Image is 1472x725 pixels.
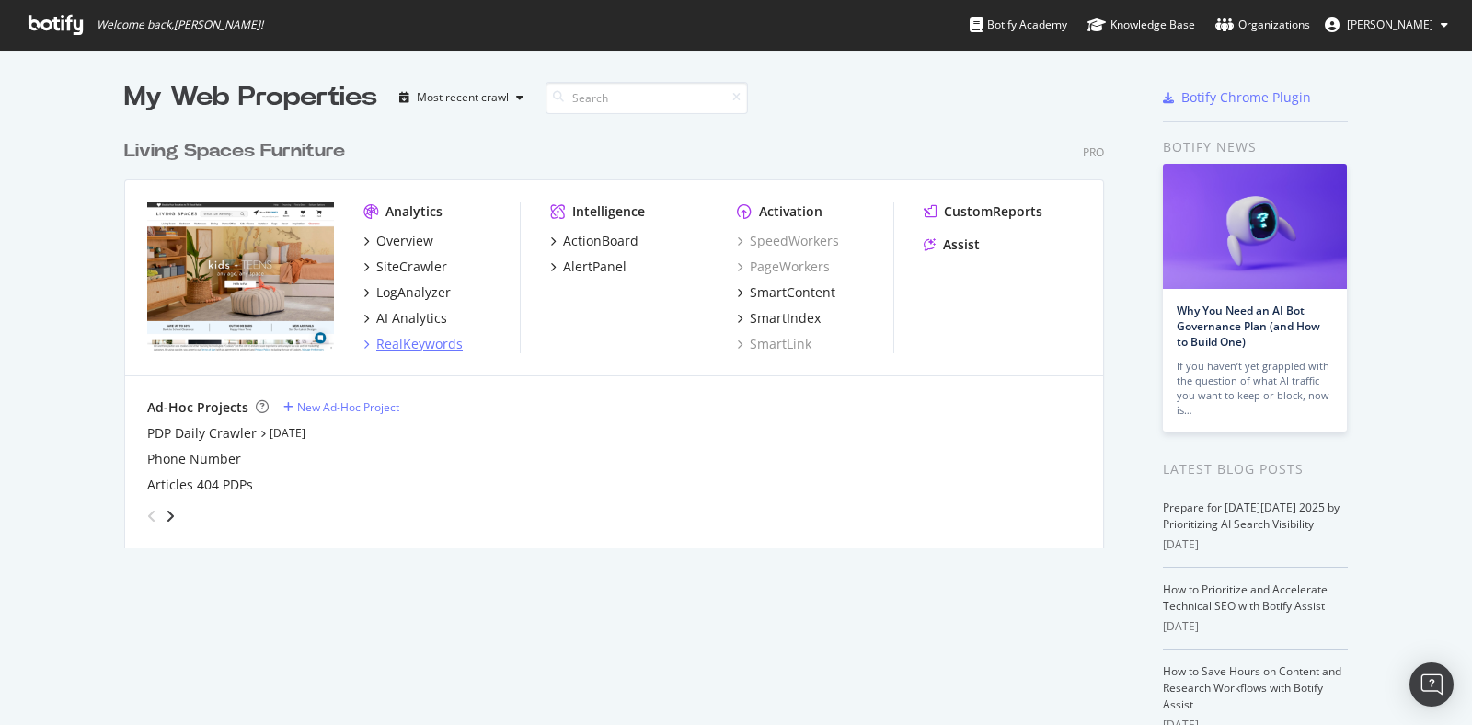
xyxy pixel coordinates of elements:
a: [DATE] [270,425,305,441]
a: Phone Number [147,450,241,468]
a: Botify Chrome Plugin [1163,88,1311,107]
div: LogAnalyzer [376,283,451,302]
img: livingspaces.com [147,202,334,351]
div: Pro [1083,144,1104,160]
a: Prepare for [DATE][DATE] 2025 by Prioritizing AI Search Visibility [1163,500,1340,532]
div: SmartIndex [750,309,821,328]
a: SmartContent [737,283,835,302]
div: New Ad-Hoc Project [297,399,399,415]
a: AI Analytics [363,309,447,328]
a: New Ad-Hoc Project [283,399,399,415]
a: Articles 404 PDPs [147,476,253,494]
div: grid [124,116,1119,548]
div: Overview [376,232,433,250]
div: AI Analytics [376,309,447,328]
div: Ad-Hoc Projects [147,398,248,417]
button: [PERSON_NAME] [1310,10,1463,40]
a: SmartIndex [737,309,821,328]
a: SiteCrawler [363,258,447,276]
a: How to Prioritize and Accelerate Technical SEO with Botify Assist [1163,581,1328,614]
div: [DATE] [1163,536,1348,553]
a: How to Save Hours on Content and Research Workflows with Botify Assist [1163,663,1341,712]
a: Overview [363,232,433,250]
img: Why You Need an AI Bot Governance Plan (and How to Build One) [1163,164,1347,289]
div: Assist [943,236,980,254]
a: AlertPanel [550,258,627,276]
div: Activation [759,202,822,221]
button: Most recent crawl [392,83,531,112]
a: SmartLink [737,335,811,353]
div: My Web Properties [124,79,377,116]
div: angle-right [164,507,177,525]
div: angle-left [140,501,164,531]
div: CustomReports [944,202,1042,221]
a: ActionBoard [550,232,638,250]
div: SmartContent [750,283,835,302]
div: Open Intercom Messenger [1409,662,1454,707]
div: [DATE] [1163,618,1348,635]
a: LogAnalyzer [363,283,451,302]
div: AlertPanel [563,258,627,276]
span: Welcome back, [PERSON_NAME] ! [97,17,263,32]
div: RealKeywords [376,335,463,353]
div: Knowledge Base [1087,16,1195,34]
div: Living Spaces Furniture [124,138,345,165]
div: SiteCrawler [376,258,447,276]
a: Assist [924,236,980,254]
a: RealKeywords [363,335,463,353]
a: Living Spaces Furniture [124,138,352,165]
div: Botify Chrome Plugin [1181,88,1311,107]
a: Why You Need an AI Bot Governance Plan (and How to Build One) [1177,303,1320,350]
div: Botify news [1163,137,1348,157]
div: Most recent crawl [417,92,509,103]
a: PageWorkers [737,258,830,276]
span: Svetlana Li [1347,17,1433,32]
div: If you haven’t yet grappled with the question of what AI traffic you want to keep or block, now is… [1177,359,1333,418]
div: Latest Blog Posts [1163,459,1348,479]
a: CustomReports [924,202,1042,221]
a: SpeedWorkers [737,232,839,250]
div: Organizations [1215,16,1310,34]
div: ActionBoard [563,232,638,250]
div: Botify Academy [970,16,1067,34]
div: Intelligence [572,202,645,221]
a: PDP Daily Crawler [147,424,257,443]
input: Search [546,82,748,114]
div: Analytics [385,202,443,221]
